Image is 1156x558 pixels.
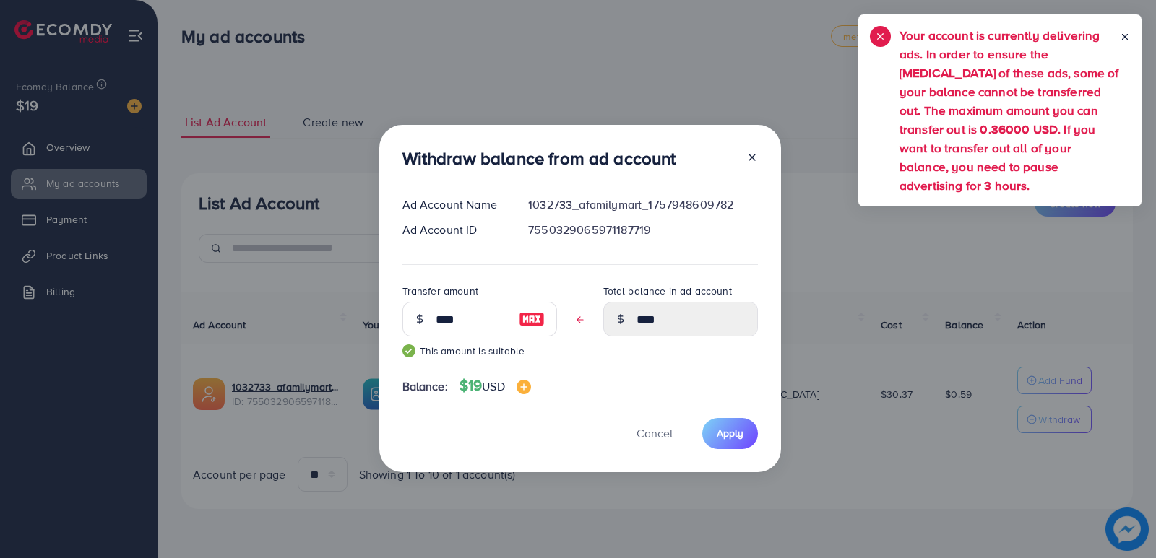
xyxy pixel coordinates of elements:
[637,425,673,441] span: Cancel
[900,26,1120,195] h5: Your account is currently delivering ads. In order to ensure the [MEDICAL_DATA] of these ads, som...
[402,344,415,357] img: guide
[717,426,743,440] span: Apply
[402,284,478,298] label: Transfer amount
[402,344,557,358] small: This amount is suitable
[482,378,504,394] span: USD
[517,196,769,213] div: 1032733_afamilymart_1757948609782
[517,222,769,238] div: 7550329065971187719
[702,418,758,449] button: Apply
[517,380,531,394] img: image
[391,222,517,238] div: Ad Account ID
[402,378,448,395] span: Balance:
[402,148,676,169] h3: Withdraw balance from ad account
[519,310,545,328] img: image
[460,377,531,395] h4: $19
[618,418,691,449] button: Cancel
[391,196,517,213] div: Ad Account Name
[603,284,732,298] label: Total balance in ad account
